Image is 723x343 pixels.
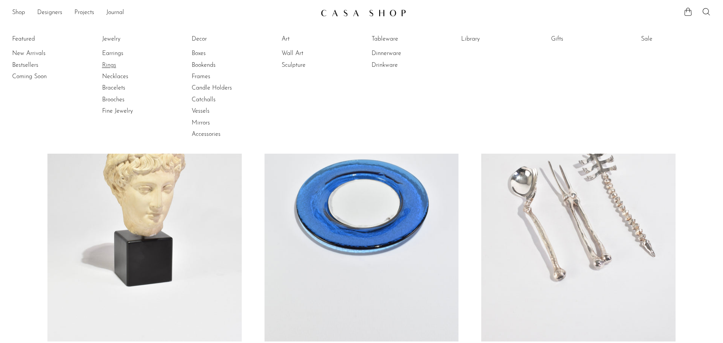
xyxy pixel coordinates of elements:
a: Sculpture [282,61,339,69]
ul: Sale [641,33,698,48]
a: Catchalls [192,96,249,104]
a: Gifts [551,35,608,43]
ul: Jewelry [102,33,159,117]
ul: Art [282,33,339,71]
a: Designers [37,8,62,18]
a: Candle Holders [192,84,249,92]
a: Shop [12,8,25,18]
a: Vessels [192,107,249,115]
a: Necklaces [102,72,159,81]
a: New Arrivals [12,49,69,58]
a: Tableware [372,35,428,43]
a: Dinnerware [372,49,428,58]
a: Bracelets [102,84,159,92]
a: Coming Soon [12,72,69,81]
a: Frames [192,72,249,81]
a: Rings [102,61,159,69]
ul: Decor [192,33,249,140]
a: Drinkware [372,61,428,69]
a: Boxes [192,49,249,58]
a: Bookends [192,61,249,69]
a: Wall Art [282,49,339,58]
nav: Desktop navigation [12,6,315,19]
a: Art [282,35,339,43]
a: Fine Jewelry [102,107,159,115]
a: Mirrors [192,119,249,127]
ul: Featured [12,48,69,82]
a: Projects [74,8,94,18]
ul: NEW HEADER MENU [12,6,315,19]
ul: Tableware [372,33,428,71]
a: Library [461,35,518,43]
ul: Library [461,33,518,48]
a: Bestsellers [12,61,69,69]
a: Accessories [192,130,249,138]
ul: Gifts [551,33,608,48]
a: Journal [106,8,124,18]
a: Brooches [102,96,159,104]
a: Jewelry [102,35,159,43]
a: Decor [192,35,249,43]
a: Earrings [102,49,159,58]
a: Sale [641,35,698,43]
